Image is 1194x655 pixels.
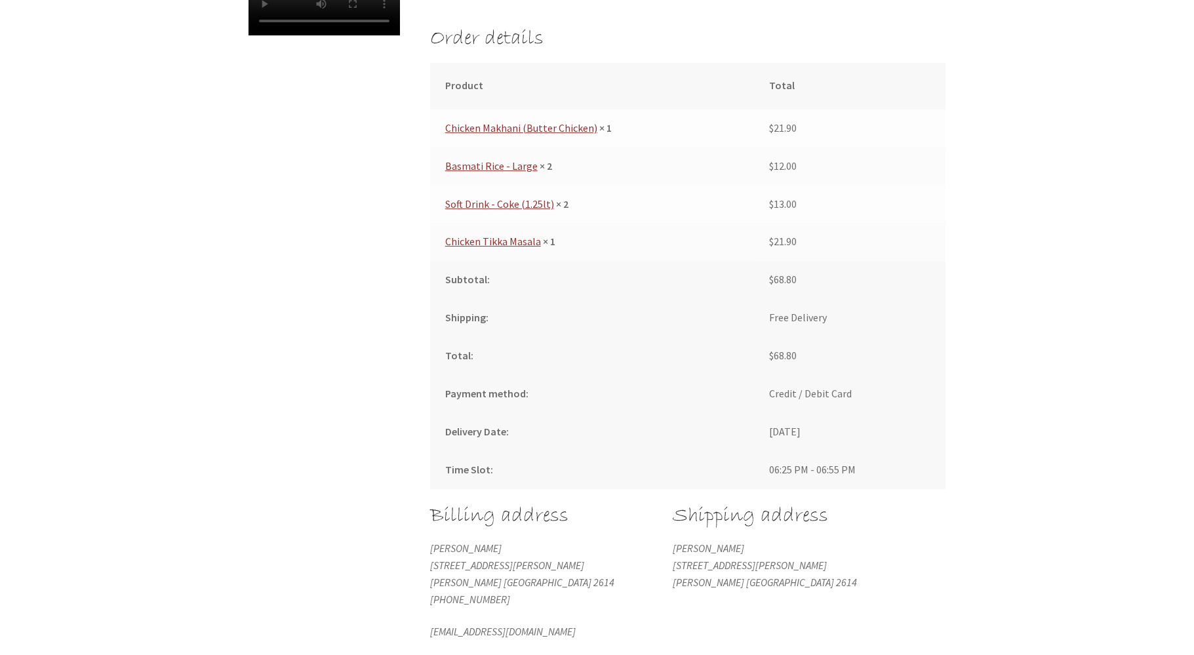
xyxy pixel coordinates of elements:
[769,349,774,362] span: $
[430,375,754,413] th: Payment method:
[556,197,568,210] strong: × 2
[430,451,754,489] th: Time Slot:
[445,159,538,172] a: Basmati Rice - Large
[430,413,754,451] th: Delivery Date:
[445,197,554,210] a: Soft Drink - Coke (1.25lt)
[430,540,643,640] address: [PERSON_NAME] [STREET_ADDRESS][PERSON_NAME] [PERSON_NAME] [GEOGRAPHIC_DATA] 2614
[430,624,643,641] p: [EMAIL_ADDRESS][DOMAIN_NAME]
[754,63,946,109] th: Total
[769,197,797,210] bdi: 13.00
[430,299,754,337] th: Shipping:
[754,375,946,413] td: Credit / Debit Card
[540,159,552,172] strong: × 2
[430,591,643,608] p: [PHONE_NUMBER]
[769,235,797,248] bdi: 21.90
[769,159,774,172] span: $
[769,197,774,210] span: $
[430,261,754,299] th: Subtotal:
[769,121,774,134] span: $
[445,235,541,248] a: Chicken Tikka Masala
[673,504,945,529] h2: Shipping address
[430,504,643,529] h2: Billing address
[430,337,754,375] th: Total:
[599,121,612,134] strong: × 1
[543,235,555,248] strong: × 1
[769,273,797,286] span: 68.80
[754,413,946,451] td: [DATE]
[754,299,946,337] td: Free Delivery
[769,273,774,286] span: $
[673,540,945,591] address: [PERSON_NAME] [STREET_ADDRESS][PERSON_NAME] [PERSON_NAME] [GEOGRAPHIC_DATA] 2614
[754,451,946,489] td: 06:25 PM - 06:55 PM
[769,235,774,248] span: $
[769,159,797,172] bdi: 12.00
[430,26,945,52] h2: Order details
[430,63,754,109] th: Product
[445,121,597,134] a: Chicken Makhani (Butter Chicken)
[769,121,797,134] bdi: 21.90
[769,349,797,362] span: 68.80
